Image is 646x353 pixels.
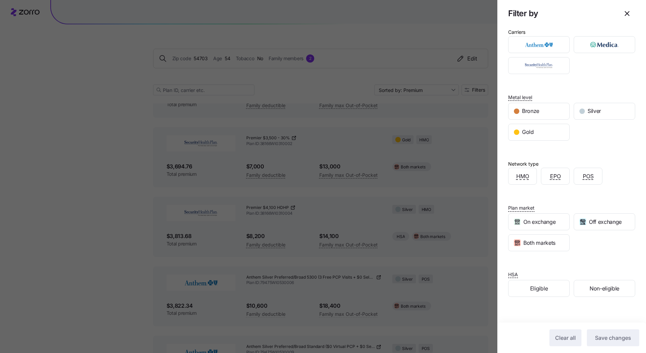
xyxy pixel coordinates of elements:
[508,160,539,168] div: Network type
[516,172,529,181] span: HMO
[523,239,555,247] span: Both markets
[549,329,581,346] button: Clear all
[514,38,564,51] img: Anthem
[523,218,555,226] span: On exchange
[508,8,538,19] h1: Filter by
[522,107,539,115] span: Bronze
[587,329,639,346] button: Save changes
[583,172,594,181] span: POS
[522,128,534,136] span: Gold
[580,38,629,51] img: Medica
[508,94,532,101] span: Metal level
[595,334,631,342] span: Save changes
[508,28,525,36] div: Carriers
[590,284,619,293] span: Non-eligible
[530,284,548,293] span: Eligible
[508,205,535,211] span: Plan market
[589,218,622,226] span: Off exchange
[555,334,576,342] span: Clear all
[508,271,518,278] span: HSA
[588,107,601,115] span: Silver
[550,172,561,181] span: EPO
[514,59,564,72] img: Security Health Plan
